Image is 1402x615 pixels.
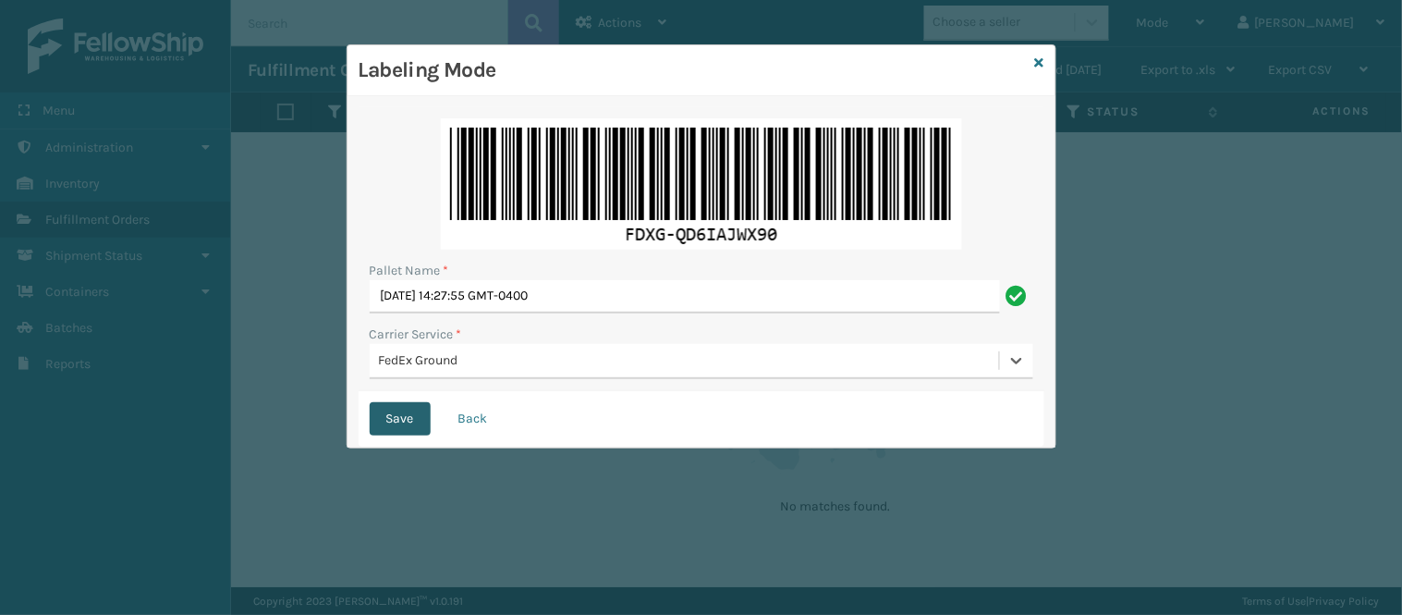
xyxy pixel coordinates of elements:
[359,56,1028,84] h3: Labeling Mode
[442,402,505,436] button: Back
[441,118,962,250] img: yhtBsEAAAAGSURBVAMAh43Eai3w9zMAAAAASUVORK5CYII=
[370,325,462,344] label: Carrier Service
[370,402,431,436] button: Save
[370,261,449,280] label: Pallet Name
[379,351,1001,371] div: FedEx Ground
